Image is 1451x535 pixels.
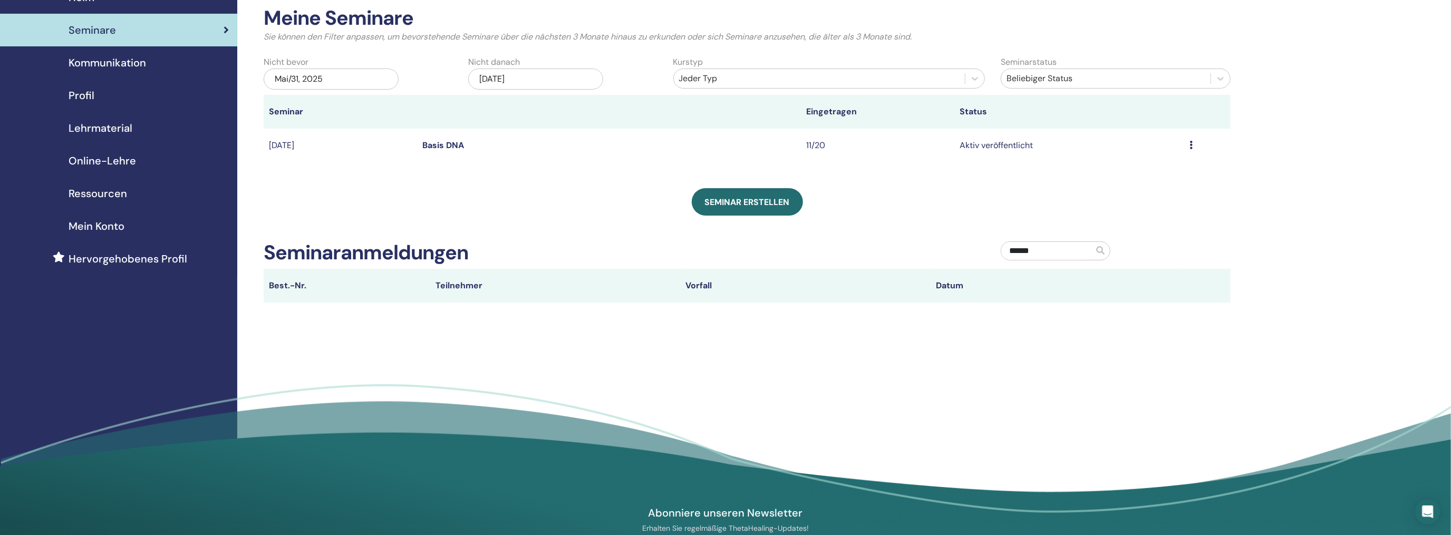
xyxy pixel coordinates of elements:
[69,153,136,169] span: Online-Lehre
[264,31,1231,43] p: Sie können den Filter anpassen, um bevorstehende Seminare über die nächsten 3 Monate hinaus zu er...
[264,6,1231,31] h2: Meine Seminare
[264,69,399,90] div: Mai/31, 2025
[679,72,960,85] div: Jeder Typ
[430,269,680,303] th: Teilnehmer
[69,55,146,71] span: Kommunikation
[264,269,430,303] th: Best.-Nr.
[1001,56,1057,69] label: Seminarstatus
[264,129,417,163] td: [DATE]
[69,186,127,201] span: Ressourcen
[69,120,132,136] span: Lehrmaterial
[931,269,1181,303] th: Datum
[422,140,464,151] a: Basis DNA
[264,241,468,265] h2: Seminaranmeldungen
[801,95,954,129] th: Eingetragen
[954,95,1185,129] th: Status
[1415,499,1440,524] div: Open Intercom Messenger
[673,56,703,69] label: Kurstyp
[681,269,931,303] th: Vorfall
[954,129,1185,163] td: Aktiv veröffentlicht
[801,129,954,163] td: 11/20
[705,197,790,208] span: Seminar erstellen
[604,523,847,533] p: Erhalten Sie regelmäßige ThetaHealing-Updates!
[69,22,116,38] span: Seminare
[692,188,803,216] a: Seminar erstellen
[69,251,187,267] span: Hervorgehobenes Profil
[69,218,124,234] span: Mein Konto
[1007,72,1205,85] div: Beliebiger Status
[264,56,308,69] label: Nicht bevor
[468,69,603,90] div: [DATE]
[468,56,520,69] label: Nicht danach
[264,95,417,129] th: Seminar
[604,506,847,520] h4: Abonniere unseren Newsletter
[69,87,94,103] span: Profil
